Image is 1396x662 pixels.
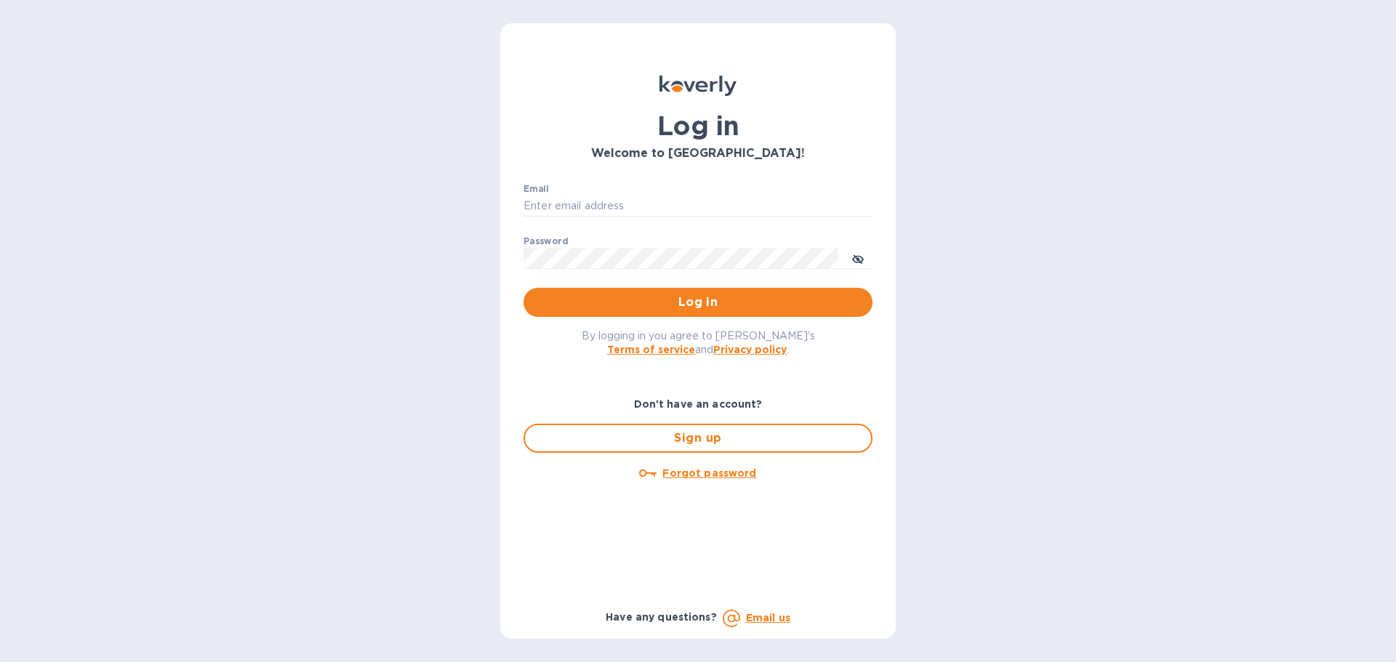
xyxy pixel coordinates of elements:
[634,398,763,410] b: Don't have an account?
[746,612,790,623] a: Email us
[523,237,568,246] label: Password
[523,147,872,161] h3: Welcome to [GEOGRAPHIC_DATA]!
[607,344,695,355] a: Terms of service
[662,467,756,479] u: Forgot password
[523,185,549,193] label: Email
[523,110,872,141] h1: Log in
[537,429,859,447] span: Sign up
[582,330,815,355] span: By logging in you agree to [PERSON_NAME]'s and .
[535,294,861,311] span: Log in
[843,243,872,273] button: toggle password visibility
[523,288,872,317] button: Log in
[606,611,717,623] b: Have any questions?
[523,424,872,453] button: Sign up
[523,195,872,217] input: Enter email address
[713,344,787,355] a: Privacy policy
[659,76,737,96] img: Koverly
